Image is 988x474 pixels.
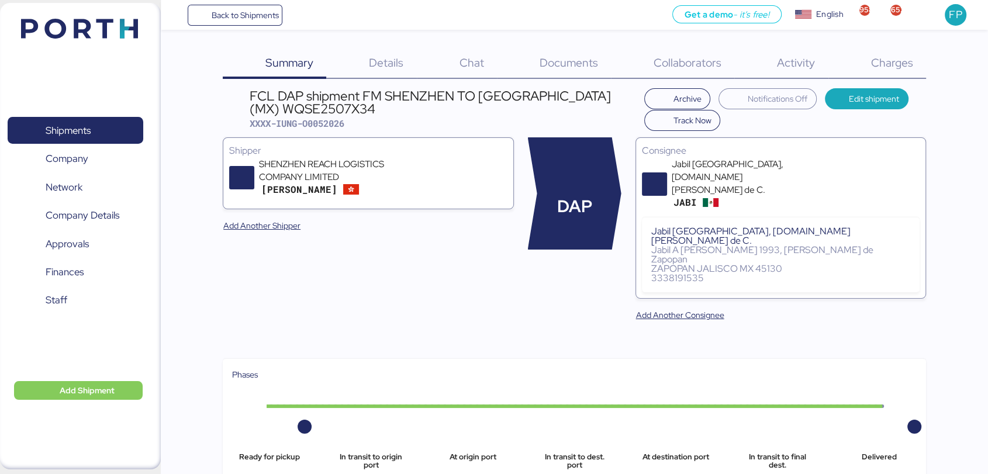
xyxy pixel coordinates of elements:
span: Add Another Shipper [223,219,300,233]
div: Jabil A [PERSON_NAME] 1993, [PERSON_NAME] de Zapopan [651,245,910,264]
span: Details [369,55,403,70]
a: Shipments [8,117,143,144]
span: DAP [557,194,592,219]
span: Add Another Consignee [636,308,724,322]
a: Company [8,146,143,172]
span: Finances [46,264,84,281]
span: Staff [46,292,67,309]
div: Phases [232,368,917,381]
button: Menu [168,5,188,25]
span: Charges [870,55,913,70]
span: Edit shipment [849,92,899,106]
div: 3338191535 [651,274,910,283]
a: Network [8,174,143,200]
div: Delivered [842,453,917,470]
div: Consignee [642,144,920,158]
button: Add Another Consignee [627,305,734,326]
span: Summary [265,55,313,70]
span: Track Now [673,113,711,127]
span: XXXX-IUNG-O0052026 [250,117,344,129]
div: In transit to final dest. [740,453,815,470]
span: Notifications Off [748,92,807,106]
span: Chat [459,55,483,70]
button: Notifications Off [718,88,817,109]
button: Add Another Shipper [214,215,310,236]
a: Back to Shipments [188,5,283,26]
div: Jabil [GEOGRAPHIC_DATA], [DOMAIN_NAME] [PERSON_NAME] de C. [651,227,910,245]
span: Collaborators [654,55,721,70]
span: Network [46,179,82,196]
div: At origin port [436,453,510,470]
a: Staff [8,287,143,314]
div: Jabil [GEOGRAPHIC_DATA], [DOMAIN_NAME] [PERSON_NAME] de C. [672,158,812,196]
span: Activity [777,55,815,70]
a: Company Details [8,202,143,229]
span: FP [949,7,962,22]
div: At destination port [638,453,713,470]
div: FCL DAP shipment FM SHENZHEN TO [GEOGRAPHIC_DATA](MX) WQSE2507X34 [250,89,638,116]
span: Company [46,150,88,167]
span: Company Details [46,207,119,224]
div: Shipper [229,144,507,158]
a: Approvals [8,230,143,257]
span: Archive [673,92,701,106]
a: Finances [8,259,143,286]
button: Archive [644,88,711,109]
div: SHENZHEN REACH LOGISTICS COMPANY LIMITED [259,158,399,184]
div: In transit to dest. port [537,453,612,470]
div: In transit to origin port [334,453,409,470]
button: Track Now [644,110,721,131]
span: Shipments [46,122,91,139]
button: Add Shipment [14,381,143,400]
span: Back to Shipments [211,8,278,22]
span: Approvals [46,236,89,252]
button: Edit shipment [825,88,908,109]
div: Ready for pickup [232,453,307,470]
span: Documents [540,55,598,70]
div: English [816,8,843,20]
div: ZAPOPAN JALISCO MX 45130 [651,264,910,274]
span: Add Shipment [60,383,115,397]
